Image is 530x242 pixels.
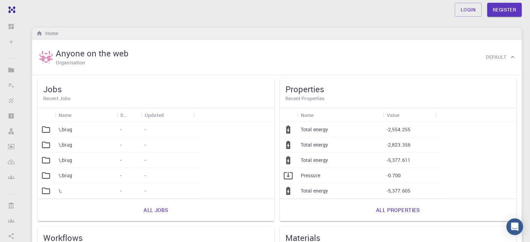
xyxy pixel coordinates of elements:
p: - [145,157,146,164]
div: Name [301,108,314,122]
p: Total energy [301,157,328,164]
a: Register [487,3,522,17]
p: - [120,126,122,133]
h5: Jobs [43,84,269,95]
img: Anyone on the web [39,50,53,64]
div: Name [55,108,117,122]
p: - [120,157,122,164]
p: Total energy [301,141,328,148]
p: \;biug [59,141,72,148]
div: Status [117,108,141,122]
p: -5,377.611 [386,157,410,164]
div: Value [383,108,435,122]
div: Name [59,108,72,122]
h6: Organisation [56,59,85,67]
p: - [145,126,146,133]
a: All properties [368,202,428,218]
button: Sort [399,109,410,120]
div: Icon [38,108,55,122]
button: Sort [72,109,83,120]
div: Updated [141,108,193,122]
h6: Recent Jobs [43,95,269,102]
h5: Anyone on the web [56,48,129,59]
p: \;biug [59,157,72,164]
h6: Recent Properties [285,95,511,102]
p: Total energy [301,126,328,133]
nav: breadcrumb [35,30,60,37]
p: - [120,187,122,194]
p: -5,377.605 [386,187,410,194]
p: - [145,141,146,148]
p: - [145,172,146,179]
p: Pressure [301,172,320,179]
p: \;biug [59,126,72,133]
p: - [145,187,146,194]
p: -0.700 [386,172,401,179]
h6: Default [486,53,506,61]
div: Open Intercom Messenger [506,218,523,235]
p: Total energy [301,187,328,194]
div: Value [386,108,399,122]
p: \; [59,187,62,194]
h6: Home [43,30,58,37]
p: \;biug [59,172,72,179]
div: Updated [145,108,164,122]
p: - [120,172,122,179]
p: - [120,141,122,148]
div: Anyone on the webAnyone on the webOrganisationDefault [32,39,522,75]
button: Sort [164,109,175,120]
h5: Properties [285,84,511,95]
button: Sort [126,109,138,120]
div: Status [120,108,126,122]
p: -2,554.255 [386,126,410,133]
img: logo [6,6,15,13]
a: All jobs [136,202,176,218]
button: Sort [314,109,325,120]
div: Name [297,108,383,122]
a: Login [455,3,482,17]
div: Icon [280,108,297,122]
p: -2,823.356 [386,141,410,148]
